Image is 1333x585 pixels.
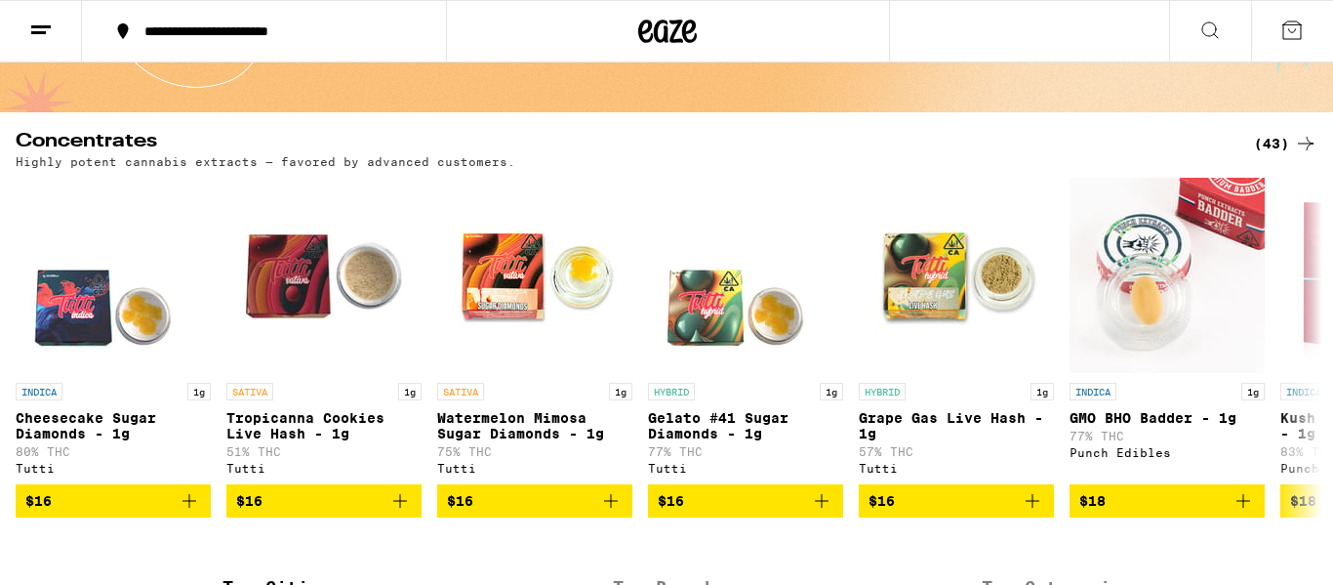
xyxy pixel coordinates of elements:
[1070,383,1116,400] p: INDICA
[187,383,211,400] p: 1g
[25,493,52,509] span: $16
[16,178,211,484] a: Open page for Cheesecake Sugar Diamonds - 1g from Tutti
[648,178,843,484] a: Open page for Gelato #41 Sugar Diamonds - 1g from Tutti
[1070,484,1265,518] button: Add to bag
[1280,383,1327,400] p: INDICA
[820,383,843,400] p: 1g
[398,383,422,400] p: 1g
[1254,132,1317,155] a: (43)
[658,493,684,509] span: $16
[437,178,632,484] a: Open page for Watermelon Mimosa Sugar Diamonds - 1g from Tutti
[447,493,473,509] span: $16
[12,14,141,29] span: Hi. Need any help?
[1079,493,1106,509] span: $18
[859,484,1054,518] button: Add to bag
[16,178,211,373] img: Tutti - Cheesecake Sugar Diamonds - 1g
[859,410,1054,441] p: Grape Gas Live Hash - 1g
[437,462,632,475] div: Tutti
[226,484,422,518] button: Add to bag
[226,383,273,400] p: SATIVA
[226,462,422,475] div: Tutti
[868,493,895,509] span: $16
[16,484,211,518] button: Add to bag
[648,410,843,441] p: Gelato #41 Sugar Diamonds - 1g
[1070,178,1265,484] a: Open page for GMO BHO Badder - 1g from Punch Edibles
[859,462,1054,475] div: Tutti
[1070,430,1265,442] p: 77% THC
[437,178,632,373] img: Tutti - Watermelon Mimosa Sugar Diamonds - 1g
[859,178,1054,373] img: Tutti - Grape Gas Live Hash - 1g
[1070,446,1265,459] div: Punch Edibles
[648,484,843,518] button: Add to bag
[1290,493,1316,509] span: $18
[1241,383,1265,400] p: 1g
[1070,410,1265,426] p: GMO BHO Badder - 1g
[859,178,1054,484] a: Open page for Grape Gas Live Hash - 1g from Tutti
[859,445,1054,458] p: 57% THC
[16,155,515,168] p: Highly potent cannabis extracts — favored by advanced customers.
[437,445,632,458] p: 75% THC
[437,410,632,441] p: Watermelon Mimosa Sugar Diamonds - 1g
[226,178,422,484] a: Open page for Tropicanna Cookies Live Hash - 1g from Tutti
[16,410,211,441] p: Cheesecake Sugar Diamonds - 1g
[226,410,422,441] p: Tropicanna Cookies Live Hash - 1g
[16,462,211,475] div: Tutti
[609,383,632,400] p: 1g
[16,445,211,458] p: 80% THC
[437,383,484,400] p: SATIVA
[16,132,1222,155] h2: Concentrates
[648,178,843,373] img: Tutti - Gelato #41 Sugar Diamonds - 1g
[648,445,843,458] p: 77% THC
[226,178,422,373] img: Tutti - Tropicanna Cookies Live Hash - 1g
[226,445,422,458] p: 51% THC
[1070,178,1265,373] img: Punch Edibles - GMO BHO Badder - 1g
[648,462,843,475] div: Tutti
[1030,383,1054,400] p: 1g
[16,383,62,400] p: INDICA
[648,383,695,400] p: HYBRID
[859,383,906,400] p: HYBRID
[236,493,263,509] span: $16
[437,484,632,518] button: Add to bag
